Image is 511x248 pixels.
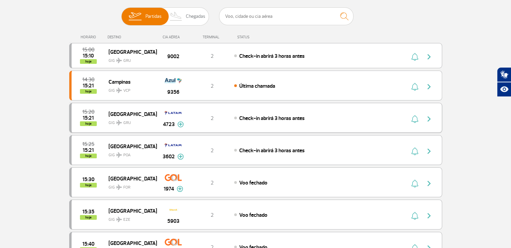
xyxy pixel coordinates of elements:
img: slider-embarque [124,8,145,25]
img: destiny_airplane.svg [116,217,122,222]
span: GIG [109,84,152,94]
span: GRU [123,58,131,64]
span: hoje [80,89,97,94]
div: Plugin de acessibilidade da Hand Talk. [497,67,511,97]
span: Voo fechado [239,212,267,218]
span: hoje [80,154,97,158]
img: sino-painel-voo.svg [411,83,418,91]
span: VCP [123,88,130,94]
div: CIA AÉREA [157,35,190,39]
span: [GEOGRAPHIC_DATA] [109,110,152,118]
span: 2025-09-30 15:21:00 [83,83,94,88]
span: POA [123,152,131,158]
span: Campinas [109,77,152,86]
span: [GEOGRAPHIC_DATA] [109,206,152,215]
img: destiny_airplane.svg [116,184,122,190]
span: 1974 [164,185,174,193]
div: HORÁRIO [71,35,108,39]
span: 2025-09-30 15:21:00 [83,116,94,120]
img: sino-painel-voo.svg [411,179,418,188]
span: 2 [211,83,214,89]
img: slider-desembarque [166,8,186,25]
span: 2 [211,53,214,59]
span: hoje [80,121,97,126]
span: Voo fechado [239,179,267,186]
img: mais-info-painel-voo.svg [177,154,184,160]
img: seta-direita-painel-voo.svg [425,147,433,155]
span: 2025-09-30 15:10:00 [83,53,94,58]
span: 3602 [163,153,175,161]
input: Voo, cidade ou cia aérea [219,7,353,25]
img: destiny_airplane.svg [116,120,122,125]
span: GIG [109,116,152,126]
span: [GEOGRAPHIC_DATA] [109,142,152,151]
span: 9356 [167,88,179,96]
span: [GEOGRAPHIC_DATA] [109,239,152,247]
span: hoje [80,183,97,188]
img: seta-direita-painel-voo.svg [425,53,433,61]
img: seta-direita-painel-voo.svg [425,115,433,123]
span: EZE [123,217,130,223]
img: mais-info-painel-voo.svg [177,121,184,127]
img: seta-direita-painel-voo.svg [425,179,433,188]
span: Última chamada [239,83,275,89]
span: 2025-09-30 15:40:00 [82,242,94,246]
img: destiny_airplane.svg [116,88,122,93]
span: Partidas [145,8,162,25]
span: GIG [109,54,152,64]
div: DESTINO [108,35,157,39]
span: 2025-09-30 15:35:00 [82,209,94,214]
button: Abrir tradutor de língua de sinais. [497,67,511,82]
span: 2025-09-30 15:21:10 [83,148,94,153]
span: Chegadas [186,8,205,25]
span: 2025-09-30 14:30:00 [82,77,94,82]
span: 2 [211,147,214,154]
span: Check-in abrirá 3 horas antes [239,53,305,59]
button: Abrir recursos assistivos. [497,82,511,97]
span: 2025-09-30 15:00:00 [82,47,94,52]
img: sino-painel-voo.svg [411,53,418,61]
span: Check-in abrirá 3 horas antes [239,115,305,122]
img: destiny_airplane.svg [116,58,122,63]
span: 5903 [167,217,179,225]
span: [GEOGRAPHIC_DATA] [109,174,152,183]
span: GIG [109,213,152,223]
img: sino-painel-voo.svg [411,212,418,220]
span: GIG [109,149,152,158]
span: 2025-09-30 15:20:00 [82,110,94,114]
span: 2 [211,115,214,122]
span: 4723 [163,120,175,128]
span: 2 [211,212,214,218]
span: FOR [123,184,130,191]
span: GRU [123,120,131,126]
img: sino-painel-voo.svg [411,147,418,155]
img: seta-direita-painel-voo.svg [425,212,433,220]
img: seta-direita-painel-voo.svg [425,83,433,91]
span: 2 [211,179,214,186]
img: sino-painel-voo.svg [411,115,418,123]
div: TERMINAL [190,35,234,39]
span: hoje [80,59,97,64]
img: mais-info-painel-voo.svg [177,186,183,192]
img: destiny_airplane.svg [116,152,122,158]
span: hoje [80,215,97,220]
span: 9002 [167,52,179,60]
span: 2025-09-30 15:30:00 [82,177,94,182]
div: STATUS [234,35,289,39]
span: GIG [109,181,152,191]
span: 2025-09-30 15:25:00 [82,142,94,147]
span: [GEOGRAPHIC_DATA] [109,47,152,56]
span: Check-in abrirá 3 horas antes [239,147,305,154]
